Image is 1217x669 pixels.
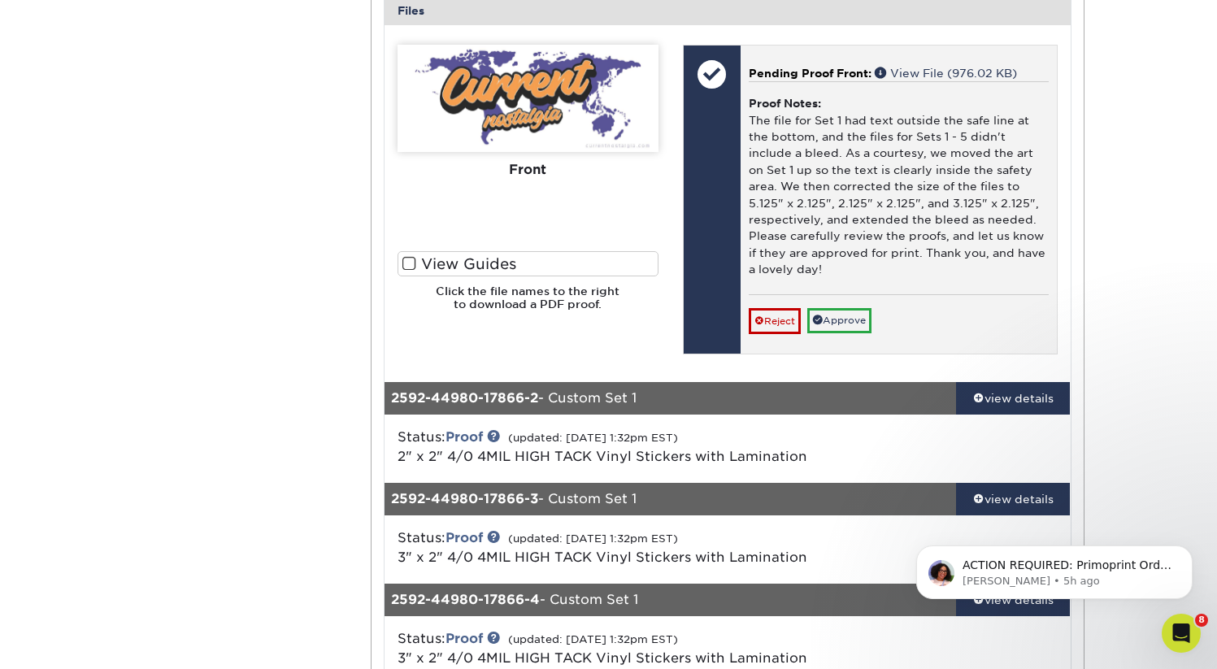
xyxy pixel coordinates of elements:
[385,382,956,415] div: - Custom Set 1
[956,483,1071,515] a: view details
[749,97,821,110] strong: Proof Notes:
[385,629,841,668] div: Status:
[4,619,138,663] iframe: Google Customer Reviews
[385,428,841,467] div: Status:
[892,511,1217,625] iframe: Intercom notifications message
[391,390,538,406] strong: 2592-44980-17866-2
[398,550,807,565] span: 3" x 2" 4/0 4MIL HIGH TACK Vinyl Stickers with Lamination
[385,584,956,616] div: - Custom Set 1
[398,152,658,188] div: Front
[749,67,871,80] span: Pending Proof Front:
[385,483,956,515] div: - Custom Set 1
[956,382,1071,415] a: view details
[1162,614,1201,653] iframe: Intercom live chat
[398,251,658,276] label: View Guides
[446,631,483,646] a: Proof
[391,491,538,506] strong: 2592-44980-17866-3
[956,491,1071,507] div: view details
[398,650,807,666] span: 3" x 2" 4/0 4MIL HIGH TACK Vinyl Stickers with Lamination
[508,532,678,545] small: (updated: [DATE] 1:32pm EST)
[446,429,483,445] a: Proof
[1195,614,1208,627] span: 8
[749,308,801,334] a: Reject
[398,449,807,464] span: 2" x 2" 4/0 4MIL HIGH TACK Vinyl Stickers with Lamination
[398,285,658,324] h6: Click the file names to the right to download a PDF proof.
[446,530,483,545] a: Proof
[807,308,871,333] a: Approve
[875,67,1017,80] a: View File (976.02 KB)
[749,81,1049,294] div: The file for Set 1 had text outside the safe line at the bottom, and the files for Sets 1 - 5 did...
[956,390,1071,406] div: view details
[391,592,540,607] strong: 2592-44980-17866-4
[508,432,678,444] small: (updated: [DATE] 1:32pm EST)
[508,633,678,645] small: (updated: [DATE] 1:32pm EST)
[385,528,841,567] div: Status:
